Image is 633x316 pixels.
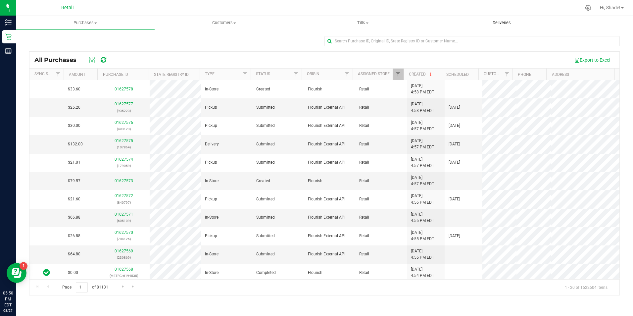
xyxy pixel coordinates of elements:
[205,86,219,92] span: In-Store
[446,72,469,77] a: Scheduled
[256,270,276,276] span: Completed
[115,102,133,106] a: 01627577
[411,101,434,114] span: [DATE] 4:58 PM EDT
[308,214,345,221] span: Flourish External API
[256,233,275,239] span: Submitted
[34,56,83,64] span: All Purchases
[308,159,345,166] span: Flourish External API
[411,120,434,132] span: [DATE] 4:57 PM EDT
[16,20,155,26] span: Purchases
[69,72,85,77] a: Amount
[484,20,520,26] span: Deliveries
[102,126,145,132] p: (493123)
[308,196,345,202] span: Flourish External API
[359,233,369,239] span: Retail
[584,5,592,11] div: Manage settings
[155,20,293,26] span: Customers
[57,282,114,292] span: Page of 81131
[359,123,369,129] span: Retail
[16,16,155,30] a: Purchases
[205,159,217,166] span: Pickup
[102,273,145,279] p: (METRC: 6194535)
[115,179,133,183] a: 01627573
[68,233,80,239] span: $26.88
[308,233,345,239] span: Flourish External API
[359,178,369,184] span: Retail
[115,193,133,198] a: 01627572
[7,263,26,283] iframe: Resource center
[205,178,219,184] span: In-Store
[359,141,369,147] span: Retail
[294,16,432,30] a: Tills
[307,72,319,76] a: Origin
[411,266,434,279] span: [DATE] 4:54 PM EDT
[68,123,80,129] span: $30.00
[103,72,128,77] a: Purchase ID
[68,159,80,166] span: $21.01
[449,123,460,129] span: [DATE]
[308,104,345,111] span: Flourish External API
[205,251,219,257] span: In-Store
[34,72,60,76] a: Sync Status
[115,138,133,143] a: 01627575
[308,141,345,147] span: Flourish External API
[409,72,433,77] a: Created
[308,86,322,92] span: Flourish
[256,251,275,257] span: Submitted
[358,72,390,76] a: Assigned Store
[308,123,345,129] span: Flourish External API
[256,72,270,76] a: Status
[205,72,215,76] a: Type
[205,233,217,239] span: Pickup
[20,262,27,270] iframe: Resource center unread badge
[411,193,434,205] span: [DATE] 4:56 PM EDT
[256,214,275,221] span: Submitted
[432,16,571,30] a: Deliveries
[115,267,133,272] a: 01627568
[102,108,145,114] p: (935223)
[600,5,620,10] span: Hi, Shade!
[359,104,369,111] span: Retail
[449,159,460,166] span: [DATE]
[3,308,13,313] p: 08/27
[411,248,434,261] span: [DATE] 4:55 PM EDT
[102,144,145,150] p: (107864)
[411,230,434,242] span: [DATE] 4:55 PM EDT
[102,236,145,242] p: (704126)
[5,33,12,40] inline-svg: Retail
[359,196,369,202] span: Retail
[449,233,460,239] span: [DATE]
[205,141,219,147] span: Delivery
[115,120,133,125] a: 01627576
[115,157,133,162] a: 01627574
[308,178,322,184] span: Flourish
[359,251,369,257] span: Retail
[102,163,145,169] p: (179059)
[115,212,133,217] a: 01627571
[449,196,460,202] span: [DATE]
[68,104,80,111] span: $25.20
[76,282,88,292] input: 1
[324,36,620,46] input: Search Purchase ID, Original ID, State Registry ID or Customer Name...
[256,141,275,147] span: Submitted
[68,178,80,184] span: $79.57
[205,104,217,111] span: Pickup
[256,196,275,202] span: Submitted
[291,69,302,80] a: Filter
[411,83,434,95] span: [DATE] 4:58 PM EDT
[155,16,293,30] a: Customers
[359,86,369,92] span: Retail
[68,196,80,202] span: $21.60
[359,214,369,221] span: Retail
[256,104,275,111] span: Submitted
[359,270,369,276] span: Retail
[256,159,275,166] span: Submitted
[342,69,353,80] a: Filter
[68,214,80,221] span: $66.88
[449,141,460,147] span: [DATE]
[484,72,504,76] a: Customer
[205,270,219,276] span: In-Store
[308,251,345,257] span: Flourish External API
[411,138,434,150] span: [DATE] 4:57 PM EDT
[502,69,512,80] a: Filter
